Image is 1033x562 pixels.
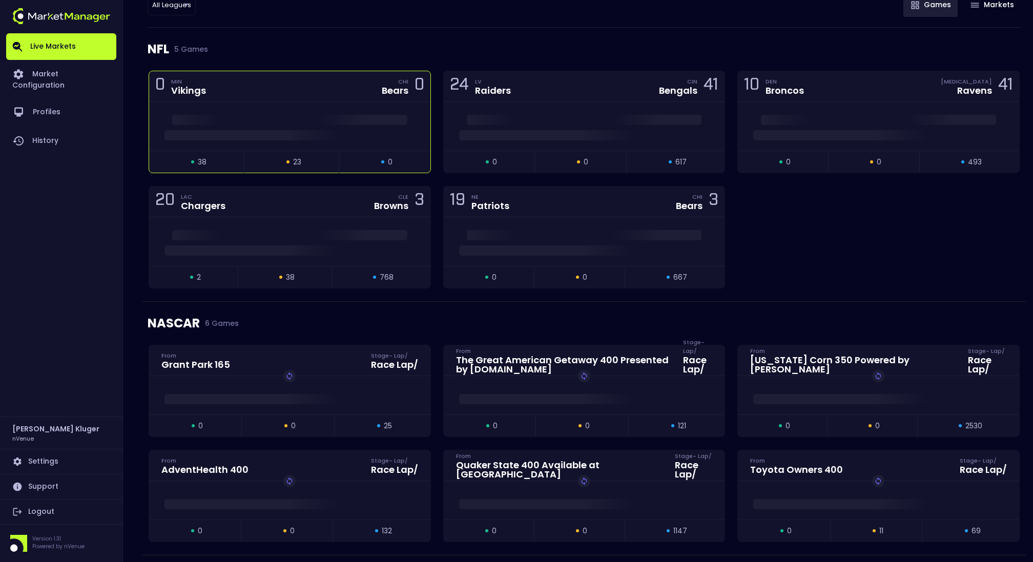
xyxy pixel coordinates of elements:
[583,272,587,283] span: 0
[678,421,686,431] span: 121
[371,456,418,465] div: Stage - Lap /
[6,98,116,127] a: Profiles
[382,86,408,95] div: Bears
[673,526,687,536] span: 1147
[659,86,697,95] div: Bengals
[877,157,881,168] span: 0
[787,526,792,536] span: 0
[32,543,85,550] p: Powered by nVenue
[583,526,587,536] span: 0
[960,465,1007,474] div: Race Lap /
[415,192,424,211] div: 3
[471,193,509,201] div: NE
[456,452,663,460] div: From
[675,461,712,479] div: Race Lap /
[6,535,116,552] div: Version 1.31Powered by nVenue
[965,421,982,431] span: 2530
[291,421,296,431] span: 0
[155,192,175,211] div: 20
[750,465,843,474] div: Toyota Owners 400
[200,319,239,327] span: 6 Games
[580,372,588,380] img: replayImg
[673,272,687,283] span: 667
[750,347,956,355] div: From
[155,77,165,96] div: 0
[6,499,116,524] a: Logout
[968,157,982,168] span: 493
[450,77,469,96] div: 24
[161,351,230,360] div: From
[676,201,703,211] div: Bears
[750,456,843,465] div: From
[879,526,883,536] span: 11
[371,360,418,369] div: Race Lap /
[786,421,790,431] span: 0
[161,465,249,474] div: AdventHealth 400
[475,86,511,95] div: Raiders
[957,86,992,95] div: Ravens
[169,45,208,53] span: 5 Games
[475,77,511,86] div: LV
[198,157,206,168] span: 38
[750,356,956,374] div: [US_STATE] Corn 350 Powered by [PERSON_NAME]
[171,86,206,95] div: Vikings
[290,526,295,536] span: 0
[198,526,202,536] span: 0
[683,347,713,355] div: Stage - Lap /
[456,356,671,374] div: The Great American Getaway 400 Presented by [DOMAIN_NAME]
[6,474,116,499] a: Support
[675,157,687,168] span: 617
[968,347,1007,355] div: Stage - Lap /
[6,127,116,155] a: History
[580,477,588,485] img: replayImg
[398,193,408,201] div: CLE
[492,157,497,168] span: 0
[585,421,590,431] span: 0
[285,477,294,485] img: replayImg
[786,157,791,168] span: 0
[874,372,882,380] img: replayImg
[874,477,882,485] img: replayImg
[181,193,225,201] div: LAC
[12,434,34,442] h3: nVenue
[492,526,497,536] span: 0
[744,77,759,96] div: 10
[388,157,392,168] span: 0
[683,356,713,374] div: Race Lap /
[875,421,880,431] span: 0
[161,360,230,369] div: Grant Park 165
[970,3,979,8] img: gameIcon
[6,33,116,60] a: Live Markets
[148,28,1021,71] div: NFL
[32,535,85,543] p: Version 1.31
[12,423,99,434] h2: [PERSON_NAME] Kluger
[450,192,465,211] div: 19
[415,77,424,96] div: 0
[374,201,408,211] div: Browns
[286,272,295,283] span: 38
[181,201,225,211] div: Chargers
[197,272,201,283] span: 2
[998,77,1013,96] div: 41
[371,465,418,474] div: Race Lap /
[12,8,110,24] img: logo
[675,452,712,460] div: Stage - Lap /
[471,201,509,211] div: Patriots
[766,86,804,95] div: Broncos
[148,302,1021,345] div: NASCAR
[687,77,697,86] div: CIN
[398,77,408,86] div: CHI
[493,421,498,431] span: 0
[960,456,1007,465] div: Stage - Lap /
[384,421,392,431] span: 25
[492,272,497,283] span: 0
[972,526,981,536] span: 69
[911,1,919,9] img: gameIcon
[456,347,671,355] div: From
[171,77,206,86] div: MIN
[704,77,718,96] div: 41
[766,77,804,86] div: DEN
[161,456,249,465] div: From
[198,421,203,431] span: 0
[380,272,394,283] span: 768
